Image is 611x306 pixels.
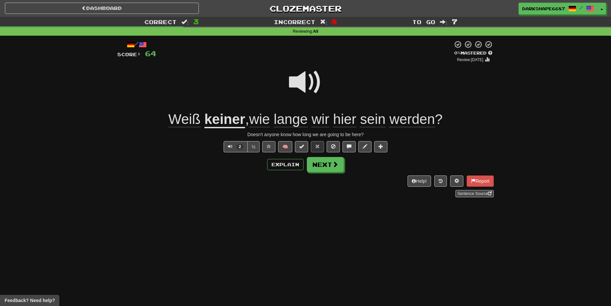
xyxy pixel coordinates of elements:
[307,157,344,172] button: Next
[117,52,141,57] span: Score:
[311,111,329,127] span: wir
[580,5,583,10] span: /
[274,19,315,25] span: Incorrect
[295,141,308,152] button: Set this sentence to 100% Mastered (alt+m)
[224,141,248,152] button: 2
[245,111,443,127] span: , ?
[333,111,356,127] span: hier
[311,141,324,152] button: Reset to 0% Mastered (alt+r)
[278,141,292,152] button: 🧠
[313,29,318,34] strong: All
[5,297,55,304] span: Open feedback widget
[408,175,431,187] button: Help!
[519,3,598,15] a: DarkShape6687 /
[209,3,403,14] a: Clozemaster
[117,40,156,49] div: /
[117,131,494,138] div: Doesn't anyone know how long we are going to be here?
[204,111,245,128] u: keiner
[452,18,457,25] span: 7
[247,141,260,152] button: ½
[145,49,156,57] span: 64
[274,111,308,127] span: lange
[374,141,387,152] button: Add to collection (alt+a)
[412,19,435,25] span: To go
[389,111,435,127] span: werden
[181,19,189,25] span: :
[440,19,447,25] span: :
[262,141,275,152] button: Favorite sentence (alt+f)
[457,57,484,62] small: Review: [DATE]
[327,141,340,152] button: Ignore sentence (alt+i)
[249,111,270,127] span: wie
[193,18,199,25] span: 3
[360,111,385,127] span: sein
[522,6,565,12] span: DarkShape6687
[144,19,177,25] span: Correct
[332,18,337,25] span: 8
[455,190,494,197] a: Sentence Source
[454,50,461,56] span: 0 %
[453,50,494,56] div: Mastered
[236,144,243,150] span: 2
[467,175,494,187] button: Report
[342,141,356,152] button: Discuss sentence (alt+u)
[222,141,260,152] div: Text-to-speech controls
[434,175,447,187] button: Round history (alt+y)
[320,19,327,25] span: :
[168,111,200,127] span: Weiß
[267,159,304,170] button: Explain
[358,141,372,152] button: Edit sentence (alt+d)
[5,3,199,14] a: Dashboard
